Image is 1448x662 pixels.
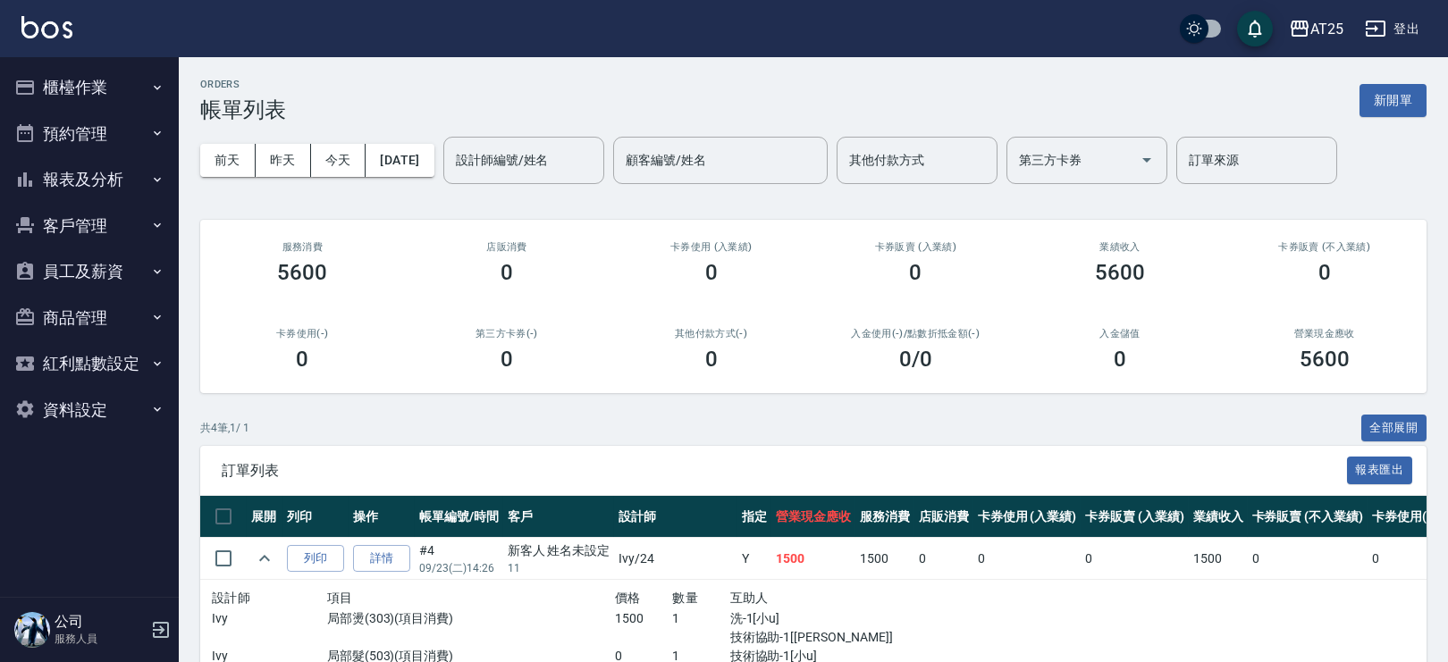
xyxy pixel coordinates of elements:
[21,16,72,38] img: Logo
[737,496,771,538] th: 指定
[1358,13,1427,46] button: 登出
[1347,461,1413,478] a: 報表匯出
[55,631,146,647] p: 服務人員
[311,144,366,177] button: 今天
[212,591,250,605] span: 設計師
[501,260,513,285] h3: 0
[55,613,146,631] h5: 公司
[503,496,615,538] th: 客戶
[415,538,503,580] td: #4
[419,560,499,576] p: 09/23 (二) 14:26
[1189,538,1248,580] td: 1500
[672,609,729,628] p: 1
[200,420,249,436] p: 共 4 筆, 1 / 1
[1347,457,1413,484] button: 報表匯出
[7,340,172,387] button: 紅利點數設定
[287,545,344,573] button: 列印
[1114,347,1126,372] h3: 0
[7,295,172,341] button: 商品管理
[1368,496,1441,538] th: 卡券使用(-)
[1040,241,1201,253] h2: 業績收入
[909,260,922,285] h3: 0
[1132,146,1161,174] button: Open
[7,387,172,433] button: 資料設定
[508,560,610,576] p: 11
[426,241,588,253] h2: 店販消費
[672,591,698,605] span: 數量
[1237,11,1273,46] button: save
[14,612,50,648] img: Person
[7,64,172,111] button: 櫃檯作業
[222,328,383,339] h2: 卡券使用(-)
[1310,18,1343,40] div: AT25
[212,609,327,628] p: Ivy
[737,538,771,580] td: Y
[705,260,718,285] h3: 0
[7,156,172,203] button: 報表及分析
[327,591,353,605] span: 項目
[771,496,855,538] th: 營業現金應收
[1040,328,1201,339] h2: 入金儲值
[614,496,737,538] th: 設計師
[282,496,349,538] th: 列印
[256,144,311,177] button: 昨天
[630,241,792,253] h2: 卡券使用 (入業績)
[200,97,286,122] h3: 帳單列表
[973,538,1082,580] td: 0
[7,248,172,295] button: 員工及薪資
[200,144,256,177] button: 前天
[1368,538,1441,580] td: 0
[914,496,973,538] th: 店販消費
[296,347,308,372] h3: 0
[1243,241,1405,253] h2: 卡券販賣 (不入業績)
[277,260,327,285] h3: 5600
[705,347,718,372] h3: 0
[1360,91,1427,108] a: 新開單
[914,538,973,580] td: 0
[835,241,997,253] h2: 卡券販賣 (入業績)
[730,591,769,605] span: 互助人
[1189,496,1248,538] th: 業績收入
[222,462,1347,480] span: 訂單列表
[1360,84,1427,117] button: 新開單
[508,541,610,560] div: 新客人 姓名未設定
[247,496,282,538] th: 展開
[1243,328,1405,339] h2: 營業現金應收
[730,628,903,647] p: 技術協助-1[[PERSON_NAME]]
[1300,347,1350,372] h3: 5600
[349,496,415,538] th: 操作
[730,609,903,628] p: 洗-1[小u]
[501,347,513,372] h3: 0
[899,347,932,372] h3: 0 /0
[426,328,588,339] h2: 第三方卡券(-)
[855,496,914,538] th: 服務消費
[415,496,503,538] th: 帳單編號/時間
[615,609,672,628] p: 1500
[1081,496,1189,538] th: 卡券販賣 (入業績)
[1248,496,1368,538] th: 卡券販賣 (不入業績)
[855,538,914,580] td: 1500
[771,538,855,580] td: 1500
[327,609,615,628] p: 局部燙(303)(項目消費)
[1248,538,1368,580] td: 0
[1095,260,1145,285] h3: 5600
[7,111,172,157] button: 預約管理
[353,545,410,573] a: 詳情
[973,496,1082,538] th: 卡券使用 (入業績)
[630,328,792,339] h2: 其他付款方式(-)
[200,79,286,90] h2: ORDERS
[1361,415,1427,442] button: 全部展開
[614,538,737,580] td: Ivy /24
[615,591,641,605] span: 價格
[251,545,278,572] button: expand row
[222,241,383,253] h3: 服務消費
[1282,11,1351,47] button: AT25
[7,203,172,249] button: 客戶管理
[835,328,997,339] h2: 入金使用(-) /點數折抵金額(-)
[1318,260,1331,285] h3: 0
[1081,538,1189,580] td: 0
[366,144,434,177] button: [DATE]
